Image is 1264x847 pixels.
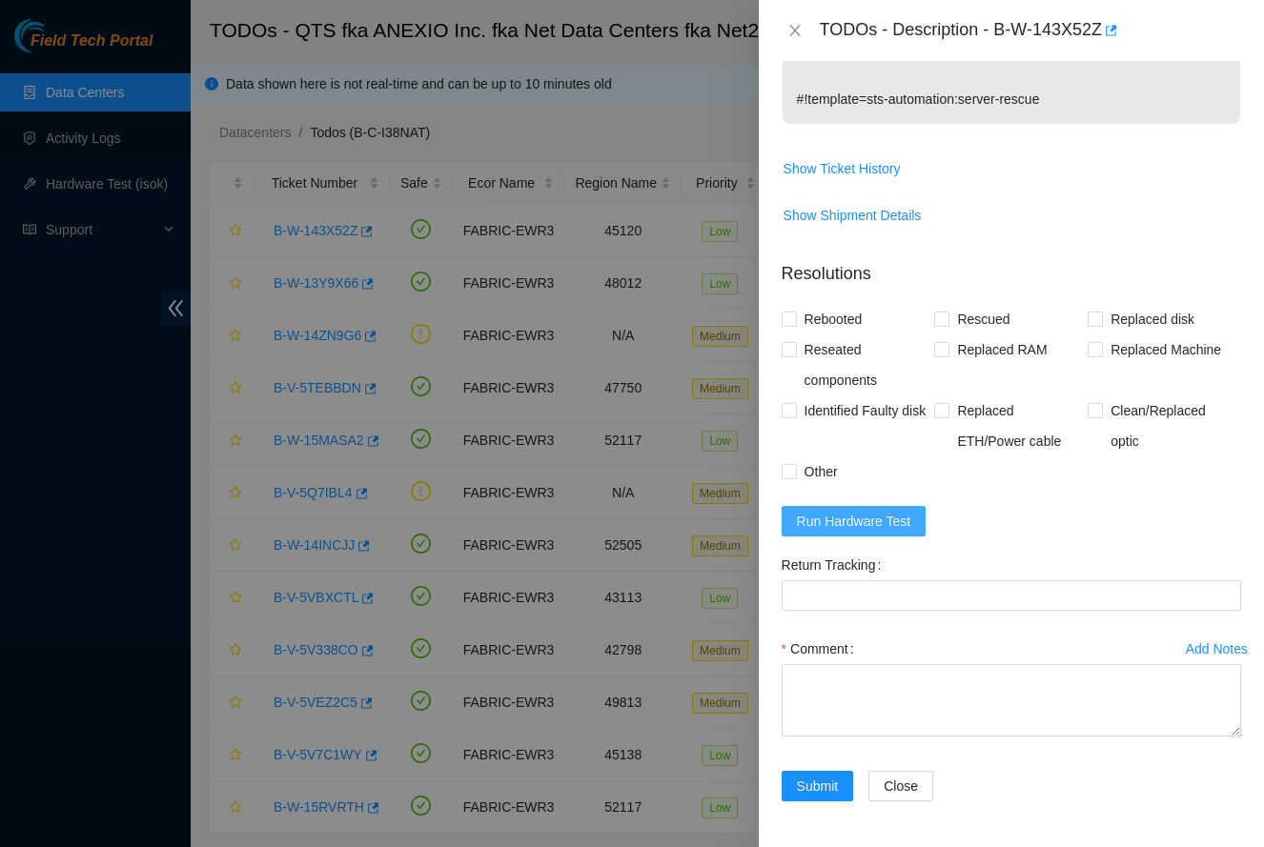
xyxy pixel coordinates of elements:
label: Return Tracking [782,550,889,580]
span: Replaced Machine [1103,334,1229,365]
span: close [787,23,803,38]
span: Clean/Replaced optic [1103,395,1241,456]
label: Comment [782,634,862,664]
span: Other [797,456,846,487]
input: Return Tracking [782,580,1241,611]
span: Show Ticket History [784,158,901,179]
span: Replaced disk [1103,304,1202,334]
button: Show Shipment Details [783,200,923,231]
span: Rescued [949,304,1017,334]
button: Close [868,771,933,801]
button: Close [782,22,808,40]
span: Close [884,776,918,797]
span: Submit [797,776,839,797]
span: Identified Faulty disk [797,395,934,426]
button: Show Ticket History [783,153,902,184]
button: Run Hardware Test [782,506,927,536]
p: Resolutions [782,246,1241,287]
span: Replaced ETH/Power cable [949,395,1088,456]
span: Show Shipment Details [784,205,922,226]
span: Run Hardware Test [797,511,911,532]
div: TODOs - Description - B-W-143X52Z [820,15,1241,46]
span: Rebooted [797,304,870,334]
textarea: Comment [782,664,1241,736]
div: Add Notes [1186,642,1248,655]
span: Reseated components [797,334,935,395]
span: Replaced RAM [949,334,1054,365]
button: Submit [782,771,854,801]
button: Add Notes [1185,634,1249,664]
